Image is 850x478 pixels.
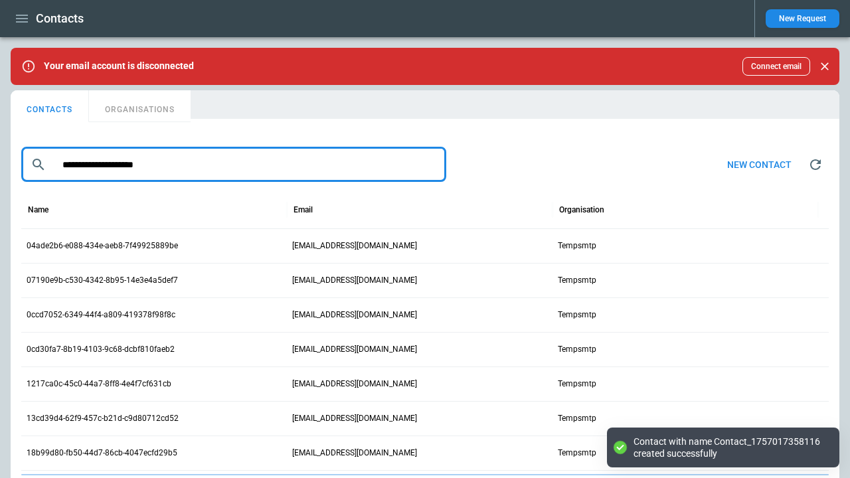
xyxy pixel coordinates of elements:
[89,90,191,122] button: ORGANISATIONS
[44,60,194,72] p: Your email account is disconnected
[559,205,604,214] div: Organisation
[292,378,417,390] p: [EMAIL_ADDRESS][DOMAIN_NAME]
[815,52,834,81] div: dismiss
[292,240,417,252] p: [EMAIL_ADDRESS][DOMAIN_NAME]
[634,436,826,459] div: Contact with name Contact_1757017358116 created successfully
[27,309,175,321] p: 0ccd7052-6349-44f4-a809-419378f98f8c
[294,205,313,214] div: Email
[558,240,596,252] p: Tempsmtp
[27,378,171,390] p: 1217ca0c-45c0-44a7-8ff8-4e4f7cf631cb
[28,205,48,214] div: Name
[558,378,596,390] p: Tempsmtp
[766,9,839,28] button: New Request
[558,344,596,355] p: Tempsmtp
[27,447,177,459] p: 18b99d80-fb50-44d7-86cb-4047ecfd29b5
[558,413,596,424] p: Tempsmtp
[292,344,417,355] p: [EMAIL_ADDRESS][DOMAIN_NAME]
[11,90,89,122] button: CONTACTS
[292,413,417,424] p: [EMAIL_ADDRESS][DOMAIN_NAME]
[815,57,834,76] button: Close
[292,275,417,286] p: [EMAIL_ADDRESS][DOMAIN_NAME]
[742,57,810,76] button: Connect email
[27,413,179,424] p: 13cd39d4-62f9-457c-b21d-c9d80712cd52
[27,240,178,252] p: 04ade2b6-e088-434e-aeb8-7f49925889be
[292,447,417,459] p: [EMAIL_ADDRESS][DOMAIN_NAME]
[558,447,596,459] p: Tempsmtp
[36,11,84,27] h1: Contacts
[27,275,178,286] p: 07190e9b-c530-4342-8b95-14e3e4a5def7
[558,275,596,286] p: Tempsmtp
[558,309,596,321] p: Tempsmtp
[27,344,175,355] p: 0cd30fa7-8b19-4103-9c68-dcbf810faeb2
[292,309,417,321] p: [EMAIL_ADDRESS][DOMAIN_NAME]
[717,151,802,179] button: New contact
